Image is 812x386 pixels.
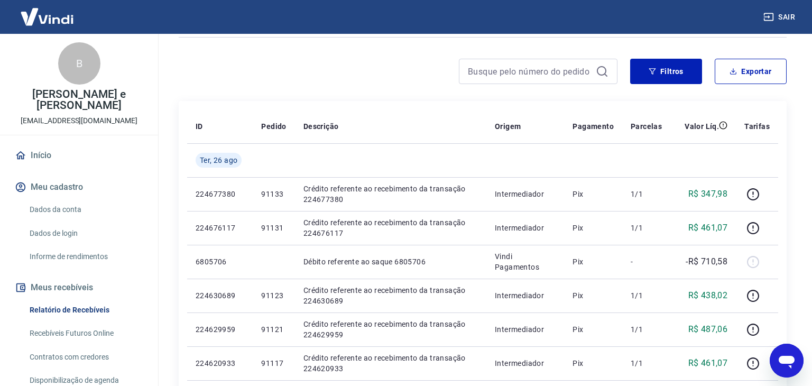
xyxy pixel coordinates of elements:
p: Pix [573,256,614,267]
p: Origem [495,121,521,132]
p: 1/1 [631,324,662,335]
p: 91117 [261,358,286,369]
p: [PERSON_NAME] e [PERSON_NAME] [8,89,150,111]
p: ID [196,121,203,132]
p: R$ 461,07 [688,222,728,234]
p: 91131 [261,223,286,233]
p: 1/1 [631,358,662,369]
p: Crédito referente ao recebimento da transação 224630689 [303,285,478,306]
p: Vindi Pagamentos [495,251,556,272]
p: Crédito referente ao recebimento da transação 224629959 [303,319,478,340]
p: Valor Líq. [685,121,719,132]
p: Intermediador [495,189,556,199]
iframe: Botão para abrir a janela de mensagens [770,344,804,378]
p: 91121 [261,324,286,335]
p: - [631,256,662,267]
p: Intermediador [495,290,556,301]
a: Dados da conta [25,199,145,220]
p: 224630689 [196,290,244,301]
p: 224677380 [196,189,244,199]
p: Pedido [261,121,286,132]
p: -R$ 710,58 [686,255,727,268]
p: R$ 347,98 [688,188,728,200]
p: R$ 438,02 [688,289,728,302]
button: Meu cadastro [13,176,145,199]
p: 224676117 [196,223,244,233]
p: Intermediador [495,324,556,335]
p: Crédito referente ao recebimento da transação 224676117 [303,217,478,238]
p: 1/1 [631,189,662,199]
p: Pix [573,223,614,233]
p: [EMAIL_ADDRESS][DOMAIN_NAME] [21,115,137,126]
p: 6805706 [196,256,244,267]
p: Débito referente ao saque 6805706 [303,256,478,267]
a: Dados de login [25,223,145,244]
p: Intermediador [495,223,556,233]
p: Pix [573,324,614,335]
input: Busque pelo número do pedido [468,63,592,79]
a: Recebíveis Futuros Online [25,323,145,344]
span: Ter, 26 ago [200,155,237,166]
p: Pix [573,189,614,199]
p: Pix [573,358,614,369]
p: Intermediador [495,358,556,369]
p: 91123 [261,290,286,301]
button: Sair [761,7,799,27]
a: Início [13,144,145,167]
p: R$ 487,06 [688,323,728,336]
p: Descrição [303,121,339,132]
p: Pix [573,290,614,301]
p: R$ 461,07 [688,357,728,370]
a: Contratos com credores [25,346,145,368]
button: Filtros [630,59,702,84]
p: 1/1 [631,290,662,301]
button: Exportar [715,59,787,84]
p: Crédito referente ao recebimento da transação 224677380 [303,183,478,205]
a: Informe de rendimentos [25,246,145,268]
p: 91133 [261,189,286,199]
button: Meus recebíveis [13,276,145,299]
img: Vindi [13,1,81,33]
p: 1/1 [631,223,662,233]
p: Crédito referente ao recebimento da transação 224620933 [303,353,478,374]
p: Pagamento [573,121,614,132]
p: 224620933 [196,358,244,369]
p: Parcelas [631,121,662,132]
p: 224629959 [196,324,244,335]
a: Relatório de Recebíveis [25,299,145,321]
div: B [58,42,100,85]
p: Tarifas [744,121,770,132]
